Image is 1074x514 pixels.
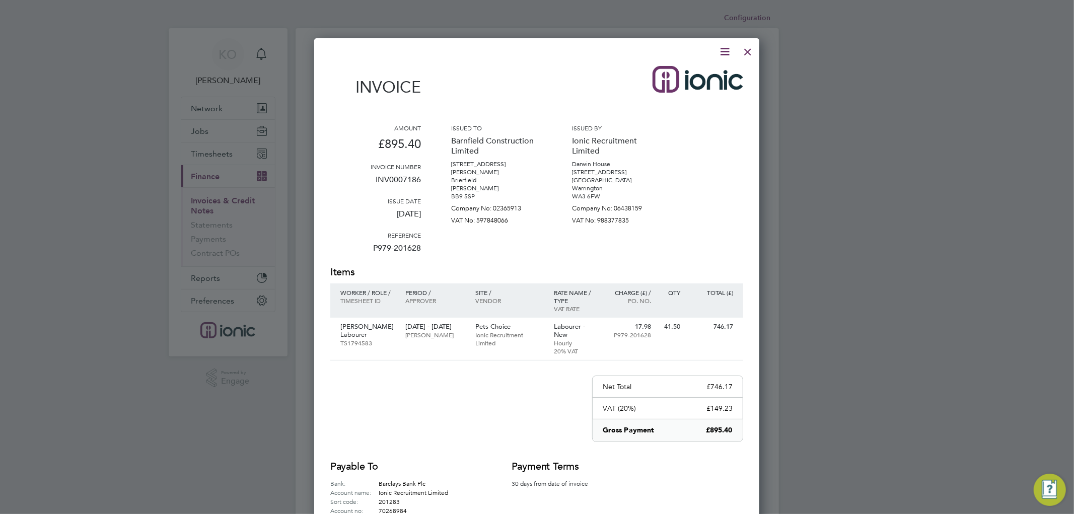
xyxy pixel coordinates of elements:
[405,331,465,339] p: [PERSON_NAME]
[572,132,663,160] p: Ionic Recruitment Limited
[662,323,680,331] p: 41.50
[330,479,379,488] label: Bank:
[554,288,598,305] p: Rate name / type
[706,425,733,435] p: £895.40
[451,176,542,184] p: Brierfield
[340,323,395,331] p: [PERSON_NAME]
[608,331,652,339] p: P979-201628
[379,479,425,487] span: Barclays Bank Plc
[608,297,652,305] p: Po. No.
[340,339,395,347] p: TS1794583
[572,212,663,225] p: VAT No: 988377835
[572,124,663,132] h3: Issued by
[690,323,733,331] p: 746.17
[572,192,663,200] p: WA3 6FW
[451,132,542,160] p: Barnfield Construction Limited
[603,404,636,413] p: VAT (20%)
[330,460,481,474] h2: Payable to
[330,205,421,231] p: [DATE]
[451,124,542,132] h3: Issued to
[405,288,465,297] p: Period /
[603,425,655,435] p: Gross Payment
[330,231,421,239] h3: Reference
[405,297,465,305] p: Approver
[554,347,598,355] p: 20% VAT
[330,239,421,265] p: P979-201628
[330,132,421,163] p: £895.40
[608,323,652,331] p: 17.98
[340,288,395,297] p: Worker / Role /
[476,288,544,297] p: Site /
[451,184,542,192] p: [PERSON_NAME]
[512,479,602,488] p: 30 days from date of invoice
[330,171,421,197] p: INV0007186
[572,200,663,212] p: Company No: 06438159
[554,305,598,313] p: VAT rate
[330,265,743,279] h2: Items
[554,323,598,339] p: Labourer - New
[379,497,400,505] span: 201283
[330,124,421,132] h3: Amount
[476,297,544,305] p: Vendor
[572,184,663,192] p: Warrington
[330,497,379,506] label: Sort code:
[572,176,663,184] p: [GEOGRAPHIC_DATA]
[662,288,680,297] p: QTY
[451,212,542,225] p: VAT No: 597848066
[405,323,465,331] p: [DATE] - [DATE]
[451,200,542,212] p: Company No: 02365913
[512,460,602,474] h2: Payment terms
[330,197,421,205] h3: Issue date
[608,288,652,297] p: Charge (£) /
[706,382,733,391] p: £746.17
[451,160,542,176] p: [STREET_ADDRESS][PERSON_NAME]
[1034,474,1066,506] button: Engage Resource Center
[653,66,743,93] img: ionic-logo-remittance.png
[706,404,733,413] p: £149.23
[340,297,395,305] p: Timesheet ID
[572,160,663,176] p: Darwin House [STREET_ADDRESS]
[340,331,395,339] p: Labourer
[476,331,544,347] p: Ionic Recruitment Limited
[476,323,544,331] p: Pets Choice
[330,78,421,97] h1: Invoice
[603,382,631,391] p: Net Total
[690,288,733,297] p: Total (£)
[330,488,379,497] label: Account name:
[554,339,598,347] p: Hourly
[330,163,421,171] h3: Invoice number
[451,192,542,200] p: BB9 5SP
[379,488,448,496] span: Ionic Recruitment Limited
